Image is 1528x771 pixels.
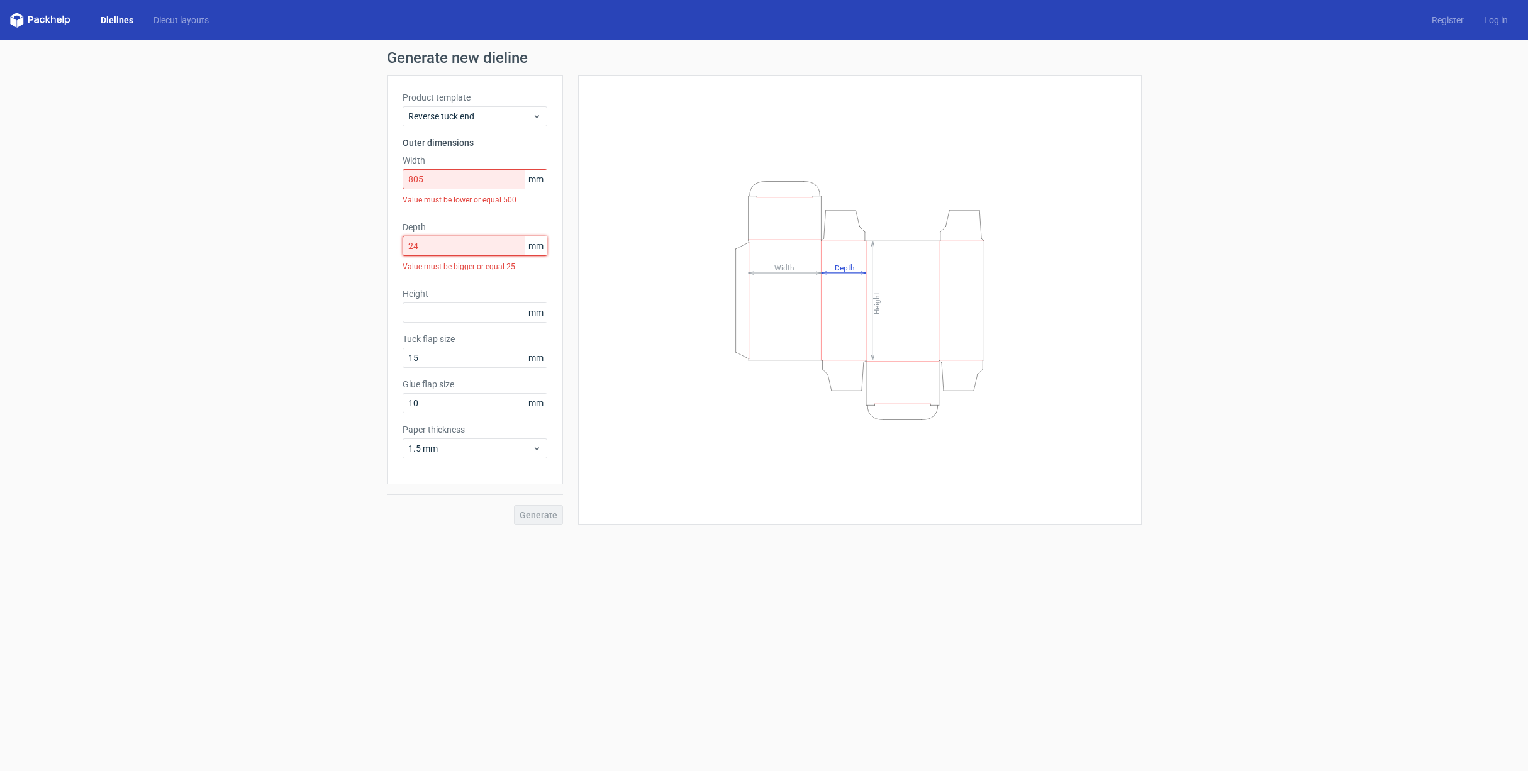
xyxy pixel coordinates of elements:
tspan: Width [774,263,794,272]
h1: Generate new dieline [387,50,1142,65]
div: Value must be bigger or equal 25 [403,256,547,277]
label: Depth [403,221,547,233]
label: Product template [403,91,547,104]
label: Glue flap size [403,378,547,391]
label: Width [403,154,547,167]
label: Height [403,287,547,300]
span: mm [525,394,547,413]
span: mm [525,170,547,189]
label: Paper thickness [403,423,547,436]
tspan: Depth [834,263,854,272]
a: Dielines [91,14,143,26]
span: mm [525,348,547,367]
span: Reverse tuck end [408,110,532,123]
h3: Outer dimensions [403,136,547,149]
label: Tuck flap size [403,333,547,345]
tspan: Height [872,292,881,314]
a: Register [1422,14,1474,26]
span: mm [525,303,547,322]
span: 1.5 mm [408,442,532,455]
a: Log in [1474,14,1518,26]
div: Value must be lower or equal 500 [403,189,547,211]
a: Diecut layouts [143,14,219,26]
span: mm [525,236,547,255]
